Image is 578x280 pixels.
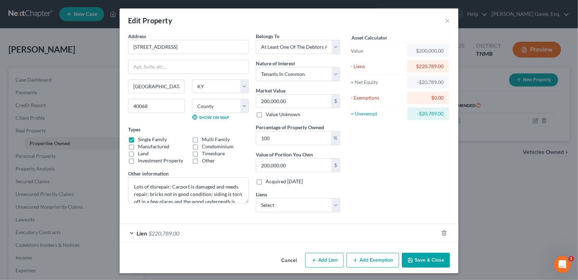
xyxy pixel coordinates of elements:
button: Add Exemption [347,253,399,268]
div: $200,000.00 [413,47,444,54]
span: Address [128,33,146,39]
button: Save & Close [402,253,450,268]
label: Multi Family [202,136,230,143]
input: 0.00 [256,131,331,145]
label: Investment Property [138,157,183,164]
label: Acquired [DATE] [266,178,303,185]
input: 0.00 [256,95,331,108]
div: % [331,131,340,145]
label: Land [138,150,149,157]
label: Percentage of Property Owned [256,124,324,131]
label: Types [128,126,140,133]
div: = Net Equity [351,79,404,86]
label: Condominium [202,143,234,150]
div: $0.00 [413,94,444,101]
div: -$20,789.00 [413,110,444,117]
label: Other information [128,170,169,177]
div: - Exemptions [351,94,404,101]
input: 0.00 [256,159,331,172]
span: $220,789.00 [149,230,179,237]
div: $ [331,159,340,172]
input: Enter zip... [128,99,185,113]
label: Other [202,157,215,164]
label: Market Value [256,87,285,94]
span: 1 [568,256,574,262]
iframe: Intercom live chat [554,256,571,273]
div: = Unexempt [351,110,404,117]
label: Liens [256,191,267,198]
a: Show on Map [192,114,229,120]
div: $ [331,95,340,108]
span: Lien [137,230,147,237]
div: Value [351,47,404,54]
button: Add Lien [305,253,344,268]
input: Apt, Suite, etc... [128,60,248,73]
input: Enter address... [128,40,248,54]
div: - Liens [351,63,404,70]
input: Enter city... [128,80,185,93]
button: Cancel [276,254,302,268]
label: Value Unknown [266,111,300,118]
div: Edit Property [128,16,172,25]
label: Single Family [138,136,167,143]
label: Nature of Interest [256,60,295,67]
label: Timeshare [202,150,225,157]
button: × [445,16,450,25]
span: Belongs To [256,33,279,39]
label: Asset Calculator [351,34,387,41]
label: Value of Portion You Own [256,151,313,158]
div: $220,789.00 [413,63,444,70]
div: -$20,789.00 [413,79,444,86]
label: Manufactured [138,143,169,150]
